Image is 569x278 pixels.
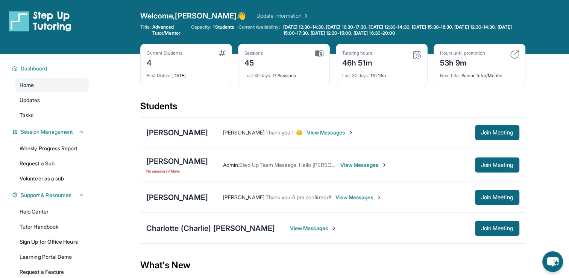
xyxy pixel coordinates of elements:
span: Thank you !! 😊 [266,129,302,136]
a: Volunteer as a sub [15,172,89,185]
div: Charlotte (Charlie) [PERSON_NAME] [146,223,275,234]
span: [PERSON_NAME] : [223,194,266,200]
a: Tutor Handbook [15,220,89,234]
img: card [412,50,421,59]
div: [PERSON_NAME] [146,127,208,138]
img: card [219,50,226,56]
span: Join Meeting [481,226,513,231]
div: [DATE] [147,68,226,79]
span: Updates [20,96,40,104]
span: Home [20,81,34,89]
span: Dashboard [21,65,47,72]
span: Session Management [21,128,73,136]
a: Sign Up for Office Hours [15,235,89,249]
span: Join Meeting [481,195,513,200]
button: Join Meeting [475,221,519,236]
div: [PERSON_NAME] [146,156,208,166]
button: Join Meeting [475,157,519,173]
button: Join Meeting [475,190,519,205]
a: Tasks [15,108,89,122]
img: Chevron-Right [348,130,354,136]
div: Senior Tutor/Mentor [440,68,519,79]
span: View Messages [307,129,354,136]
div: 17 Sessions [244,68,323,79]
button: chat-button [542,251,563,272]
a: Help Center [15,205,89,218]
div: Current Students [147,50,182,56]
div: 53h 9m [440,56,485,68]
div: 46h 51m [342,56,373,68]
div: 45 [244,56,263,68]
span: View Messages [290,225,337,232]
span: Join Meeting [481,130,513,135]
button: Support & Resources [18,191,84,199]
img: Chevron Right [302,12,309,20]
span: Tasks [20,112,33,119]
div: Hours until promotion [440,50,485,56]
img: logo [9,11,71,32]
div: Sessions [244,50,263,56]
a: Update Information [256,12,309,20]
span: Welcome, [PERSON_NAME] 👋 [140,11,246,21]
a: Learning Portal Demo [15,250,89,264]
span: Capacity: [191,24,212,30]
span: Admin : [223,162,239,168]
a: Request a Sub [15,157,89,170]
span: 1 Students [213,24,234,30]
button: Join Meeting [475,125,519,140]
span: [DATE] 12:30-14:30, [DATE] 16:30-17:30, [DATE] 12:30-14:30, [DATE] 15:30-18:30, [DATE] 12:30-14:3... [283,24,524,36]
button: Session Management [18,128,84,136]
button: Dashboard [18,65,84,72]
span: Title: [140,24,151,36]
a: [DATE] 12:30-14:30, [DATE] 16:30-17:30, [DATE] 12:30-14:30, [DATE] 15:30-18:30, [DATE] 12:30-14:3... [282,24,525,36]
span: Join Meeting [481,163,513,167]
a: Weekly Progress Report [15,142,89,155]
span: View Messages [335,194,382,201]
img: card [315,50,323,57]
div: [PERSON_NAME] [146,192,208,203]
span: [PERSON_NAME] : [223,129,266,136]
div: Students [140,100,525,117]
img: Chevron-Right [331,225,337,231]
span: Current Availability: [238,24,280,36]
span: Next title : [440,73,460,78]
span: No session in 11 days [146,168,208,174]
span: Support & Resources [21,191,71,199]
span: View Messages [340,161,387,169]
a: Home [15,78,89,92]
span: Advanced Tutor/Mentor [152,24,187,36]
img: Chevron-Right [381,162,387,168]
span: Thank you 6 pm confirmed! [266,194,331,200]
div: Tutoring hours [342,50,373,56]
span: Last 30 days : [342,73,369,78]
div: 4 [147,56,182,68]
span: Last 30 days : [244,73,272,78]
a: Updates [15,93,89,107]
img: card [510,50,519,59]
span: First Match : [147,73,171,78]
img: Chevron-Right [376,194,382,200]
div: 17h 13m [342,68,421,79]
